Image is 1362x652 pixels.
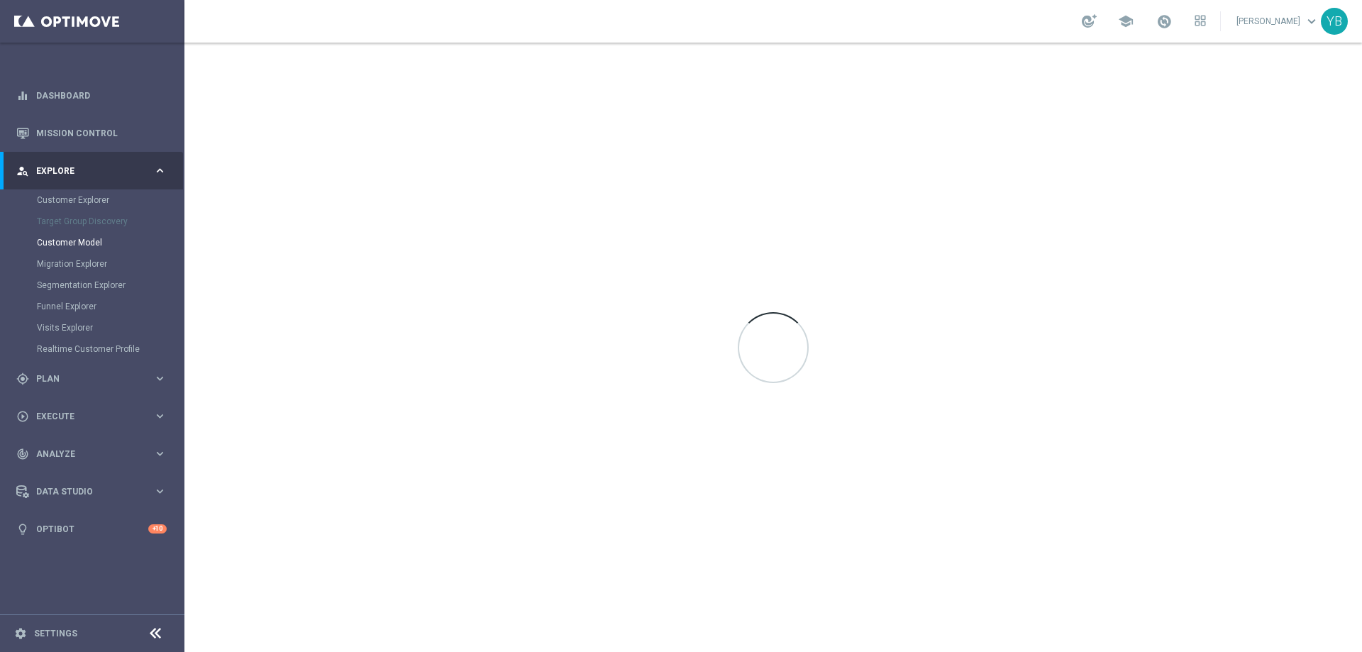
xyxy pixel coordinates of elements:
i: equalizer [16,89,29,102]
a: Optibot [36,510,148,548]
div: Visits Explorer [37,317,183,338]
button: lightbulb Optibot +10 [16,524,167,535]
div: Target Group Discovery [37,211,183,232]
div: +10 [148,524,167,534]
i: person_search [16,165,29,177]
i: keyboard_arrow_right [153,164,167,177]
a: Segmentation Explorer [37,280,148,291]
i: lightbulb [16,523,29,536]
button: equalizer Dashboard [16,90,167,101]
div: Analyze [16,448,153,460]
button: Mission Control [16,128,167,139]
span: Analyze [36,450,153,458]
div: Customer Explorer [37,189,183,211]
div: Dashboard [16,77,167,114]
span: Data Studio [36,487,153,496]
span: keyboard_arrow_down [1304,13,1319,29]
i: track_changes [16,448,29,460]
div: Realtime Customer Profile [37,338,183,360]
button: person_search Explore keyboard_arrow_right [16,165,167,177]
button: Data Studio keyboard_arrow_right [16,486,167,497]
span: Execute [36,412,153,421]
div: Data Studio [16,485,153,498]
i: keyboard_arrow_right [153,409,167,423]
a: Settings [34,629,77,638]
i: play_circle_outline [16,410,29,423]
span: Explore [36,167,153,175]
a: Mission Control [36,114,167,152]
div: Migration Explorer [37,253,183,275]
a: Migration Explorer [37,258,148,270]
i: keyboard_arrow_right [153,447,167,460]
i: gps_fixed [16,372,29,385]
a: Dashboard [36,77,167,114]
a: [PERSON_NAME]keyboard_arrow_down [1235,11,1321,32]
div: Segmentation Explorer [37,275,183,296]
div: Funnel Explorer [37,296,183,317]
span: school [1118,13,1134,29]
button: play_circle_outline Execute keyboard_arrow_right [16,411,167,422]
div: YB [1321,8,1348,35]
a: Realtime Customer Profile [37,343,148,355]
i: settings [14,627,27,640]
a: Customer Model [37,237,148,248]
i: keyboard_arrow_right [153,485,167,498]
div: Optibot [16,510,167,548]
div: Execute [16,410,153,423]
a: Customer Explorer [37,194,148,206]
div: Mission Control [16,114,167,152]
span: Plan [36,375,153,383]
button: track_changes Analyze keyboard_arrow_right [16,448,167,460]
div: Customer Model [37,232,183,253]
div: Plan [16,372,153,385]
a: Visits Explorer [37,322,148,333]
a: Funnel Explorer [37,301,148,312]
button: gps_fixed Plan keyboard_arrow_right [16,373,167,385]
i: keyboard_arrow_right [153,372,167,385]
div: Explore [16,165,153,177]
